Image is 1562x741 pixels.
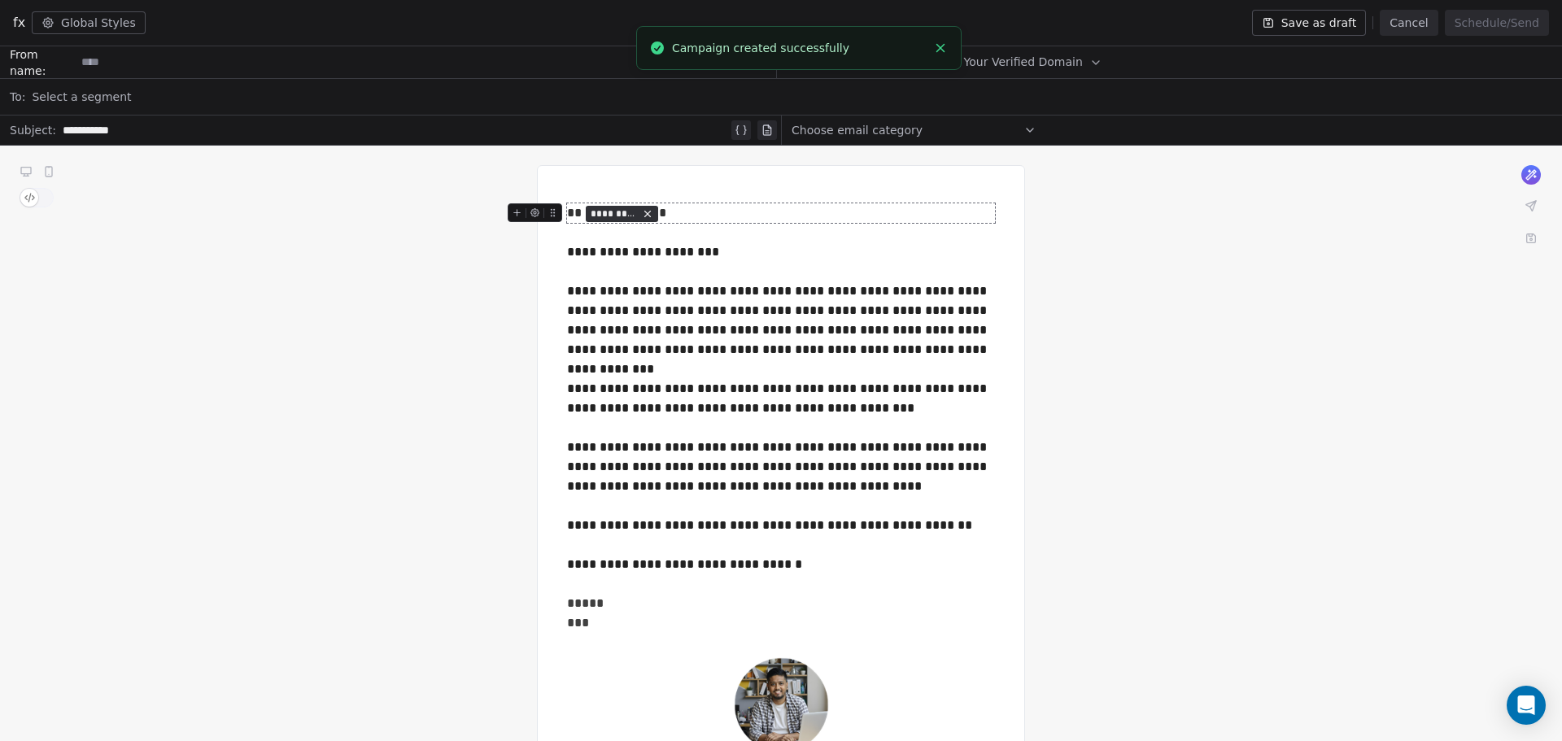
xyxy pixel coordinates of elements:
button: Global Styles [32,11,146,34]
button: Close toast [930,37,951,59]
button: Schedule/Send [1445,10,1549,36]
button: Save as draft [1252,10,1367,36]
span: From name: [10,46,75,79]
button: Cancel [1380,10,1438,36]
div: Campaign created successfully [672,40,927,57]
span: Select a segment [32,89,131,105]
span: Subject: [10,122,56,143]
span: fx [13,13,25,33]
div: Open Intercom Messenger [1507,686,1546,725]
span: Select Your Verified Domain [925,54,1083,71]
span: Choose email category [792,122,923,138]
span: To: [10,89,25,105]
